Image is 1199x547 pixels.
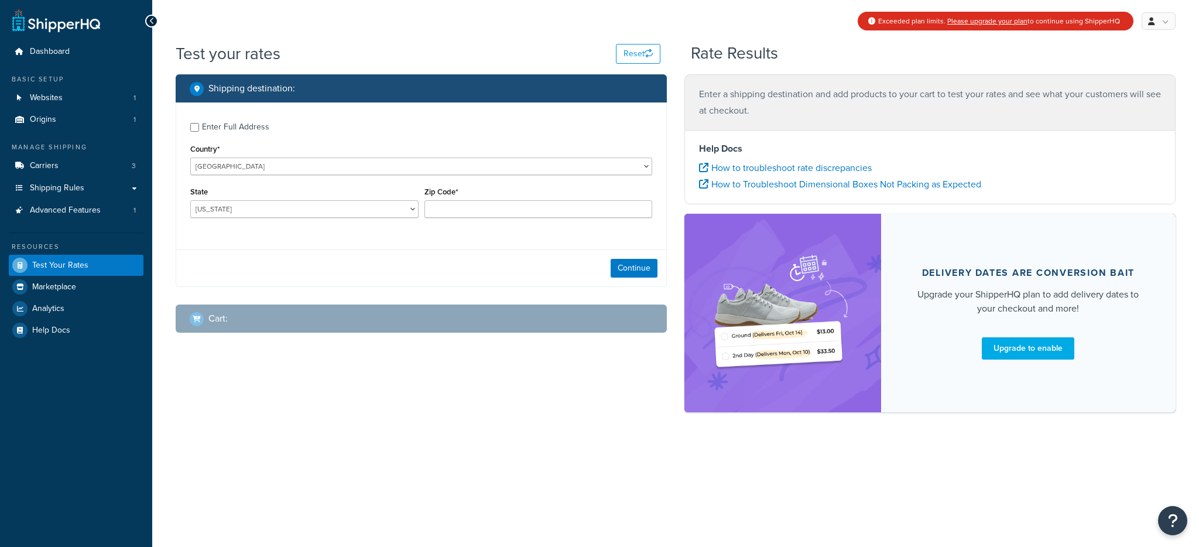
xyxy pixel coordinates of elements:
[9,87,143,109] a: Websites1
[424,187,458,196] label: Zip Code*
[922,267,1135,279] div: Delivery dates are conversion bait
[699,161,872,175] a: How to troubleshoot rate discrepancies
[132,161,136,171] span: 3
[9,109,143,131] li: Origins
[710,231,856,395] img: feature-image-bc-ddt-29f5f3347fd16b343e3944f0693b5c204e21c40c489948f4415d4740862b0302.png
[699,142,1161,156] h4: Help Docs
[190,123,199,132] input: Enter Full Address
[691,45,778,63] h2: Rate Results
[9,255,143,276] a: Test Your Rates
[190,145,220,153] label: Country*
[30,93,63,103] span: Websites
[176,42,280,65] h1: Test your rates
[947,16,1027,26] a: Please upgrade your plan
[32,261,88,271] span: Test Your Rates
[32,304,64,314] span: Analytics
[30,115,56,125] span: Origins
[1158,506,1187,535] button: Open Resource Center
[982,337,1074,360] a: Upgrade to enable
[208,313,228,324] h2: Cart :
[9,142,143,152] div: Manage Shipping
[699,86,1161,119] p: Enter a shipping destination and add products to your cart to test your rates and see what your c...
[9,177,143,199] a: Shipping Rules
[208,83,295,94] h2: Shipping destination :
[616,44,660,64] button: Reset
[190,187,208,196] label: State
[9,41,143,63] a: Dashboard
[909,288,1147,316] div: Upgrade your ShipperHQ plan to add delivery dates to your checkout and more!
[133,93,136,103] span: 1
[699,177,981,191] a: How to Troubleshoot Dimensional Boxes Not Packing as Expected
[9,87,143,109] li: Websites
[9,109,143,131] a: Origins1
[9,200,143,221] li: Advanced Features
[202,119,269,135] div: Enter Full Address
[9,298,143,319] a: Analytics
[9,155,143,177] a: Carriers3
[133,206,136,216] span: 1
[611,259,657,278] button: Continue
[30,183,84,193] span: Shipping Rules
[9,74,143,84] div: Basic Setup
[30,206,101,216] span: Advanced Features
[133,115,136,125] span: 1
[32,282,76,292] span: Marketplace
[9,200,143,221] a: Advanced Features1
[9,276,143,298] a: Marketplace
[32,326,70,336] span: Help Docs
[9,242,143,252] div: Resources
[9,320,143,341] a: Help Docs
[30,161,59,171] span: Carriers
[878,16,1120,26] span: Exceeded plan limits. to continue using ShipperHQ
[9,155,143,177] li: Carriers
[30,47,70,57] span: Dashboard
